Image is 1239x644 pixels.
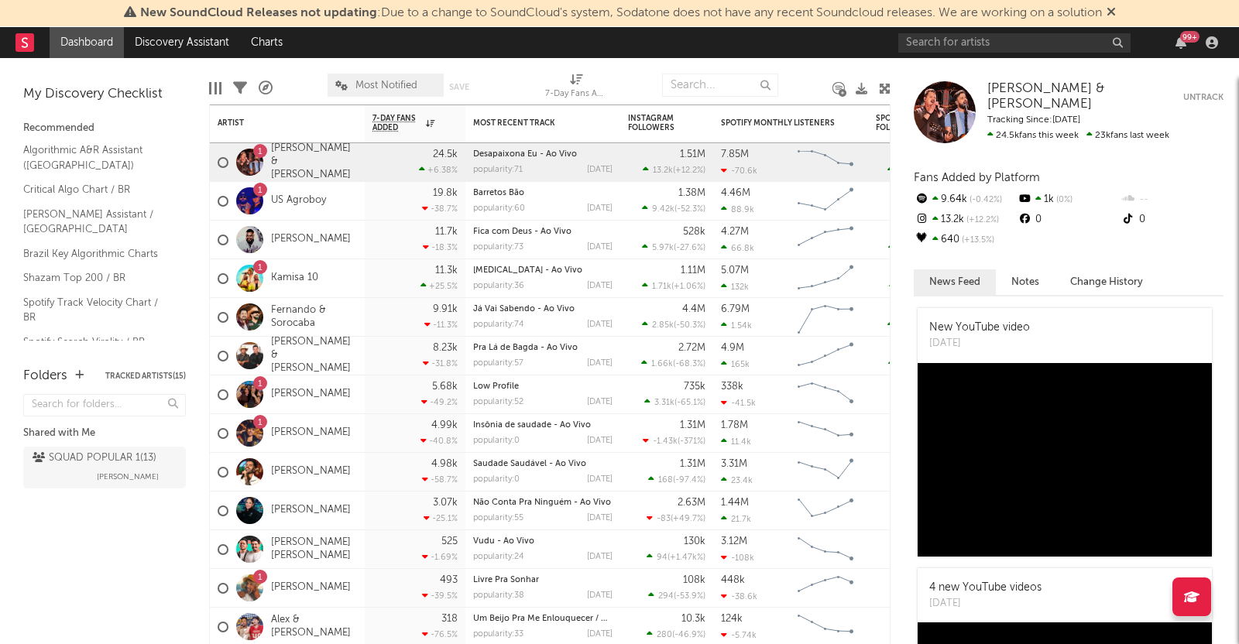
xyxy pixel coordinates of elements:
[424,320,458,330] div: -11.3 %
[662,74,778,97] input: Search...
[23,142,170,173] a: Algorithmic A&R Assistant ([GEOGRAPHIC_DATA])
[676,592,703,601] span: -53.9 %
[683,227,705,237] div: 528k
[587,475,613,484] div: [DATE]
[791,298,860,337] svg: Chart title
[545,66,607,111] div: 7-Day Fans Added (7-Day Fans Added)
[587,282,613,290] div: [DATE]
[721,227,749,237] div: 4.27M
[473,320,524,329] div: popularity: 74
[898,33,1131,53] input: Search for artists
[433,188,458,198] div: 19.8k
[1121,210,1224,230] div: 0
[987,131,1079,140] span: 24.5k fans this week
[721,614,743,624] div: 124k
[473,266,613,275] div: Yasmin - Ao Vivo
[124,27,240,58] a: Discovery Assistant
[721,459,747,469] div: 3.31M
[677,205,703,214] span: -52.3 %
[433,304,458,314] div: 9.91k
[657,515,671,523] span: -83
[422,629,458,639] div: -76.5 %
[545,85,607,104] div: 7-Day Fans Added (7-Day Fans Added)
[1017,190,1120,210] div: 1k
[473,344,578,352] a: Pra Lá de Bagda - Ao Vivo
[422,204,458,214] div: -38.7 %
[473,591,524,600] div: popularity: 38
[657,631,672,639] span: 280
[271,304,357,331] a: Fernando & Sorocaba
[23,294,170,326] a: Spotify Track Velocity Chart / BR
[432,382,458,392] div: 5.68k
[473,282,524,290] div: popularity: 36
[473,421,613,430] div: Insônia de saudade - Ao Vivo
[473,382,519,391] a: Low Profile
[721,282,749,292] div: 132k
[721,536,747,546] div: 3.12M
[259,66,273,111] div: A&R Pipeline
[473,189,524,197] a: Barretos Bão
[675,360,703,368] span: -68.3 %
[441,536,458,546] div: 525
[721,188,750,198] div: 4.46M
[372,114,422,132] span: 7-Day Fans Added
[791,143,860,182] svg: Chart title
[721,398,756,408] div: -41.5k
[271,142,357,182] a: [PERSON_NAME] & [PERSON_NAME]
[218,118,334,128] div: Artist
[721,498,749,508] div: 1.44M
[1180,31,1200,43] div: 99 +
[433,343,458,353] div: 8.23k
[473,266,582,275] a: [MEDICAL_DATA] - Ao Vivo
[473,228,613,236] div: Fica com Deus - Ao Vivo
[140,7,1102,19] span: : Due to a change to SoundCloud's system, Sodatone does not have any recent Soundcloud releases. ...
[721,265,749,276] div: 5.07M
[23,269,170,286] a: Shazam Top 200 / BR
[473,398,523,406] div: popularity: 52
[673,515,703,523] span: +49.7 %
[441,614,458,624] div: 318
[680,459,705,469] div: 1.31M
[987,131,1169,140] span: 23k fans last week
[653,166,673,175] span: 13.2k
[473,615,613,623] div: Um Beijo Pra Me Enlouquecer / Deixei de Ser Cowboy - Ao Vivo
[419,165,458,175] div: +6.38 %
[587,398,613,406] div: [DATE]
[914,172,1040,183] span: Fans Added by Platform
[647,629,705,639] div: ( )
[721,304,750,314] div: 6.79M
[647,552,705,562] div: ( )
[721,630,757,640] div: -5.74k
[721,118,837,128] div: Spotify Monthly Listeners
[876,114,930,132] div: Spotify Followers
[587,204,613,213] div: [DATE]
[473,576,539,584] a: Livre Pra Sonhar
[431,459,458,469] div: 4.98k
[587,630,613,639] div: [DATE]
[721,243,754,253] div: 66.8k
[644,397,705,407] div: ( )
[587,553,613,561] div: [DATE]
[678,188,705,198] div: 1.38M
[721,359,750,369] div: 165k
[651,360,673,368] span: 1.66k
[140,7,377,19] span: New SoundCloud Releases not updating
[23,447,186,488] a: SQUAD POPULAR 1(13)[PERSON_NAME]
[681,614,705,624] div: 10.3k
[684,536,705,546] div: 130k
[431,420,458,430] div: 4.99k
[233,66,247,111] div: Filters
[652,321,674,330] span: 2.85k
[355,80,417,91] span: Most Notified
[721,343,744,353] div: 4.9M
[473,514,523,522] div: popularity: 55
[587,591,613,600] div: [DATE]
[642,204,705,214] div: ( )
[1017,210,1120,230] div: 0
[209,66,221,111] div: Edit Columns
[721,382,743,392] div: 338k
[440,575,458,585] div: 493
[423,358,458,368] div: -31.8 %
[648,591,705,601] div: ( )
[1176,36,1186,49] button: 99+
